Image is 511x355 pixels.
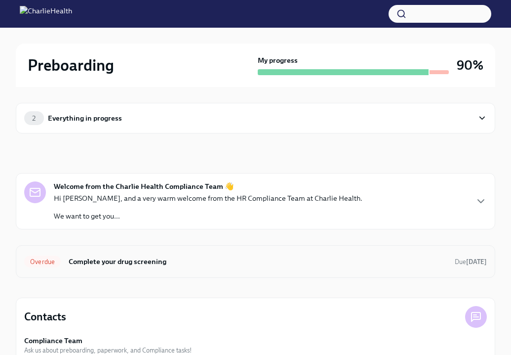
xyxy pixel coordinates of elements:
[54,211,362,221] p: We want to get you...
[24,336,82,346] strong: Compliance Team
[26,115,41,122] span: 2
[258,55,298,65] strong: My progress
[24,254,487,269] a: OverdueComplete your drug screeningDue[DATE]
[457,56,483,74] h3: 90%
[24,258,61,266] span: Overdue
[455,258,487,266] span: Due
[69,256,447,267] h6: Complete your drug screening
[455,257,487,266] span: July 25th, 2025 07:00
[24,310,66,324] h4: Contacts
[466,258,487,266] strong: [DATE]
[54,181,234,191] strong: Welcome from the Charlie Health Compliance Team 👋
[48,113,122,124] div: Everything in progress
[24,346,192,355] span: Ask us about preboarding, paperwork, and Compliance tasks!
[54,193,362,203] p: Hi [PERSON_NAME], and a very warm welcome from the HR Compliance Team at Charlie Health.
[28,55,114,75] h2: Preboarding
[16,153,59,165] div: In progress
[20,6,72,22] img: CharlieHealth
